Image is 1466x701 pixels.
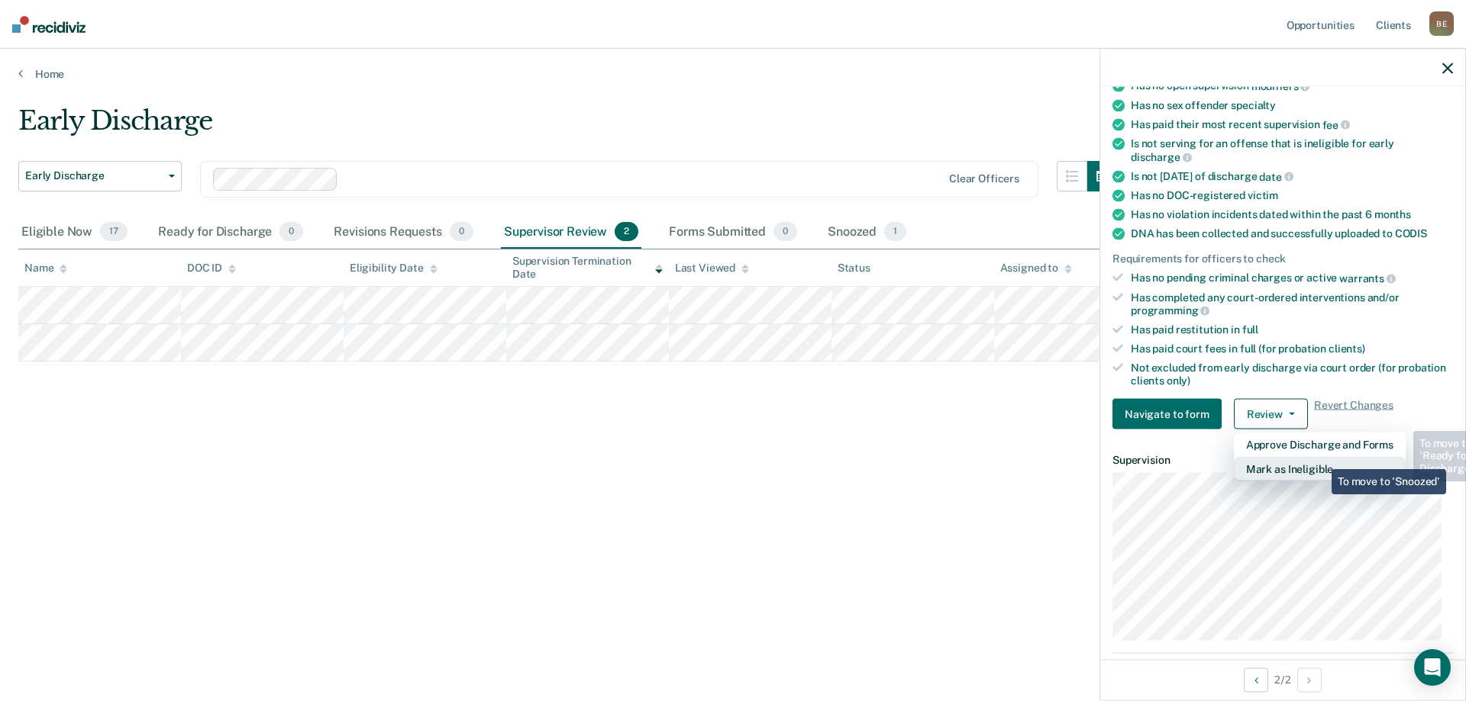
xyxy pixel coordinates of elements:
a: Navigate to form link [1112,399,1228,429]
div: DNA has been collected and successfully uploaded to [1131,227,1453,240]
span: 2 [615,222,638,242]
div: Not excluded from early discharge via court order (for probation clients [1131,361,1453,387]
div: B E [1429,11,1454,36]
div: Is not serving for an offense that is ineligible for early [1131,137,1453,163]
div: Snoozed [825,216,909,249]
dt: Supervision [1112,454,1453,467]
span: clients) [1329,342,1365,354]
a: Home [18,67,1448,81]
span: only) [1167,374,1190,386]
span: fee [1322,118,1350,130]
div: Has paid their most recent supervision [1131,117,1453,131]
span: programming [1131,304,1209,317]
div: Status [838,262,870,275]
span: victim [1248,189,1278,201]
span: months [1374,208,1411,220]
div: Supervision Termination Date [512,255,663,281]
span: full [1242,323,1258,336]
span: 0 [450,222,473,242]
div: Has paid court fees in full (for probation [1131,342,1453,355]
div: Requirements for officers to check [1112,252,1453,265]
button: Mark as Ineligible [1234,457,1406,481]
div: Eligible Now [18,216,131,249]
span: 1 [884,222,906,242]
div: Assigned to [1000,262,1072,275]
div: Early Discharge [18,105,1118,149]
span: 0 [773,222,797,242]
div: Last Viewed [675,262,749,275]
span: warrants [1339,272,1396,284]
span: CODIS [1395,227,1427,240]
div: DOC ID [187,262,236,275]
span: discharge [1131,150,1192,162]
span: Revert Changes [1314,399,1393,429]
img: Recidiviz [12,16,86,33]
div: Eligibility Date [350,262,438,275]
div: Has no pending criminal charges or active [1131,272,1453,285]
button: Next Opportunity [1297,667,1322,692]
button: Navigate to form [1112,399,1222,429]
div: Has paid restitution in [1131,323,1453,336]
div: Name [24,262,67,275]
div: Forms Submitted [666,216,800,249]
div: Is not [DATE] of discharge [1131,169,1453,183]
div: Has no sex offender [1131,98,1453,111]
div: 2 / 2 [1100,659,1465,699]
span: Early Discharge [25,169,163,182]
span: 0 [279,222,303,242]
div: Has completed any court-ordered interventions and/or [1131,291,1453,317]
div: Open Intercom Messenger [1414,649,1451,686]
div: Revisions Requests [331,216,476,249]
div: Has no DOC-registered [1131,189,1453,202]
span: 17 [100,222,128,242]
span: date [1259,170,1293,182]
div: Clear officers [949,172,1019,185]
button: Review [1234,399,1308,429]
div: Supervisor Review [501,216,642,249]
div: Has no violation incidents dated within the past 6 [1131,208,1453,221]
div: Ready for Discharge [155,216,306,249]
button: Previous Opportunity [1244,667,1268,692]
button: Approve Discharge and Forms [1234,432,1406,457]
span: specialty [1231,98,1276,111]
